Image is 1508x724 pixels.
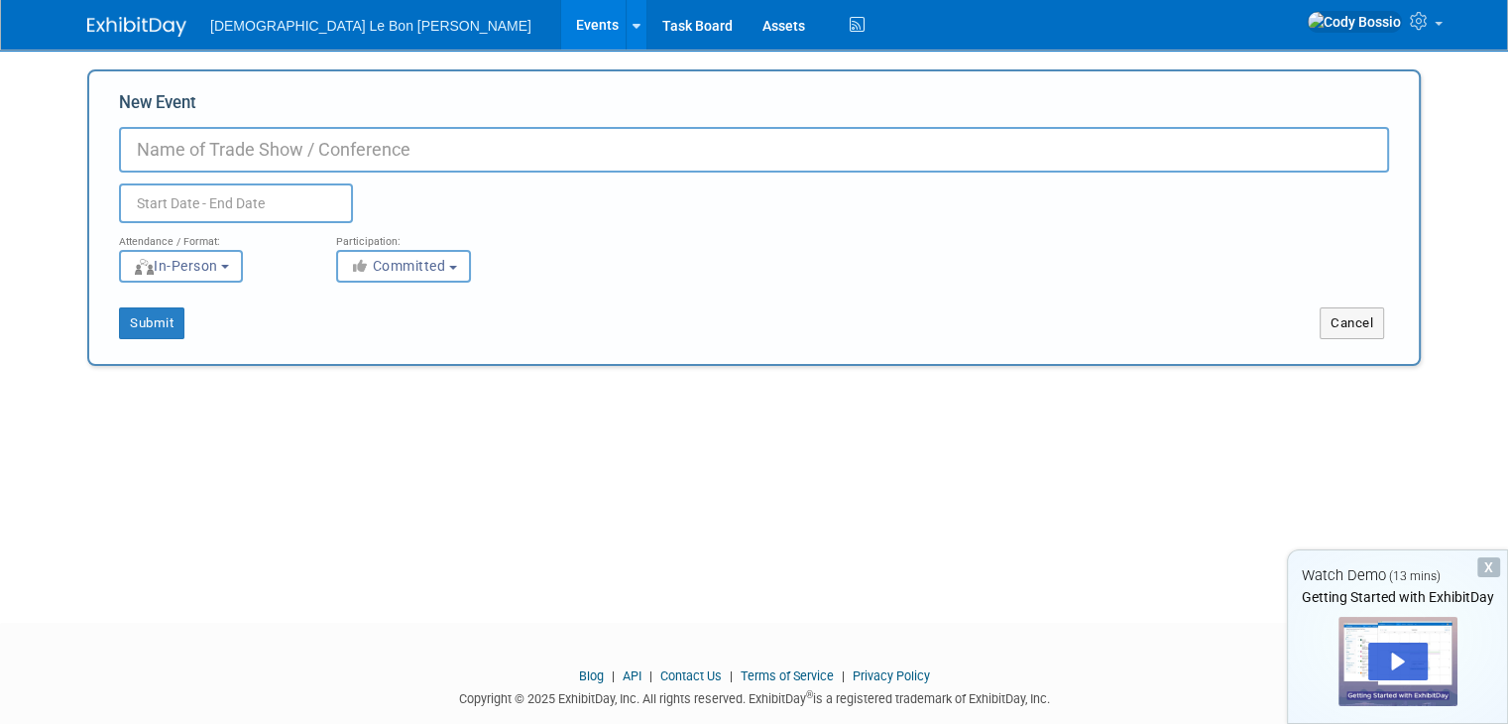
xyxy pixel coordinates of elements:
[1307,11,1402,33] img: Cody Bossio
[87,17,186,37] img: ExhibitDay
[119,127,1389,173] input: Name of Trade Show / Conference
[119,91,196,122] label: New Event
[837,668,850,683] span: |
[1368,643,1428,680] div: Play
[119,307,184,339] button: Submit
[644,668,657,683] span: |
[660,668,722,683] a: Contact Us
[607,668,620,683] span: |
[119,183,353,223] input: Start Date - End Date
[579,668,604,683] a: Blog
[210,18,531,34] span: [DEMOGRAPHIC_DATA] Le Bon [PERSON_NAME]
[806,689,813,700] sup: ®
[1288,587,1507,607] div: Getting Started with ExhibitDay
[119,250,243,283] button: In-Person
[119,223,306,249] div: Attendance / Format:
[853,668,930,683] a: Privacy Policy
[623,668,641,683] a: API
[1288,565,1507,586] div: Watch Demo
[725,668,738,683] span: |
[336,223,523,249] div: Participation:
[336,250,471,283] button: Committed
[350,258,446,274] span: Committed
[741,668,834,683] a: Terms of Service
[1389,569,1441,583] span: (13 mins)
[1320,307,1384,339] button: Cancel
[1477,557,1500,577] div: Dismiss
[133,258,218,274] span: In-Person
